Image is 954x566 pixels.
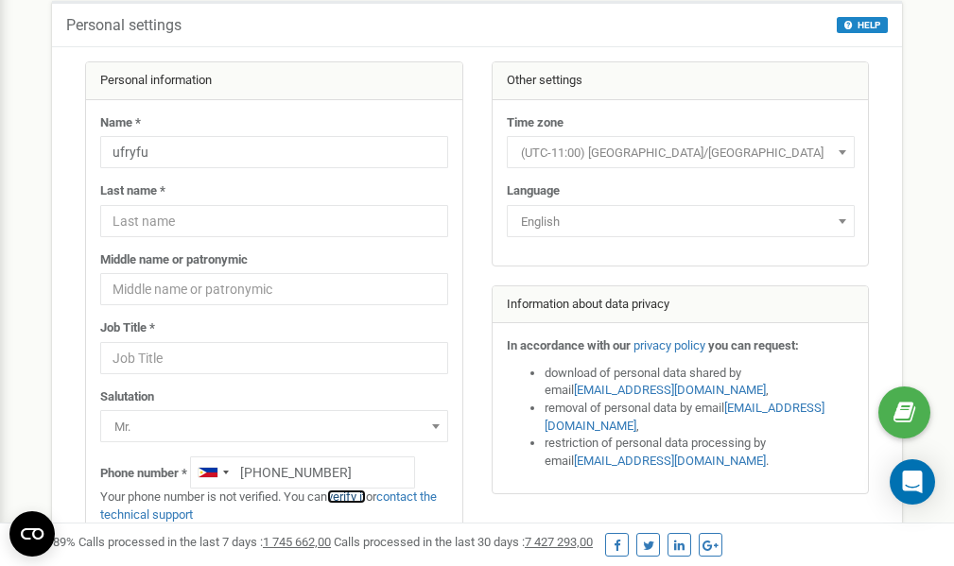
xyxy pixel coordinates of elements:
[191,457,234,488] div: Telephone country code
[100,205,448,237] input: Last name
[100,114,141,132] label: Name *
[78,535,331,549] span: Calls processed in the last 7 days :
[493,62,869,100] div: Other settings
[100,489,437,522] a: contact the technical support
[507,182,560,200] label: Language
[100,410,448,442] span: Mr.
[9,511,55,557] button: Open CMP widget
[574,383,766,397] a: [EMAIL_ADDRESS][DOMAIN_NAME]
[633,338,705,352] a: privacy policy
[263,535,331,549] u: 1 745 662,00
[327,489,366,504] a: verify it
[507,136,855,168] span: (UTC-11:00) Pacific/Midway
[100,136,448,168] input: Name
[545,401,824,433] a: [EMAIL_ADDRESS][DOMAIN_NAME]
[513,209,848,235] span: English
[86,62,462,100] div: Personal information
[190,456,415,489] input: +1-800-555-55-55
[837,17,888,33] button: HELP
[545,435,855,470] li: restriction of personal data processing by email .
[100,489,448,523] p: Your phone number is not verified. You can or
[574,454,766,468] a: [EMAIL_ADDRESS][DOMAIN_NAME]
[507,205,855,237] span: English
[525,535,593,549] u: 7 427 293,00
[890,459,935,505] div: Open Intercom Messenger
[545,400,855,435] li: removal of personal data by email ,
[513,140,848,166] span: (UTC-11:00) Pacific/Midway
[334,535,593,549] span: Calls processed in the last 30 days :
[100,465,187,483] label: Phone number *
[100,251,248,269] label: Middle name or patronymic
[493,286,869,324] div: Information about data privacy
[66,17,182,34] h5: Personal settings
[100,388,154,406] label: Salutation
[100,319,155,337] label: Job Title *
[107,414,442,440] span: Mr.
[507,338,631,352] strong: In accordance with our
[545,365,855,400] li: download of personal data shared by email ,
[507,114,564,132] label: Time zone
[100,273,448,305] input: Middle name or patronymic
[100,182,165,200] label: Last name *
[100,342,448,374] input: Job Title
[708,338,799,352] strong: you can request:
